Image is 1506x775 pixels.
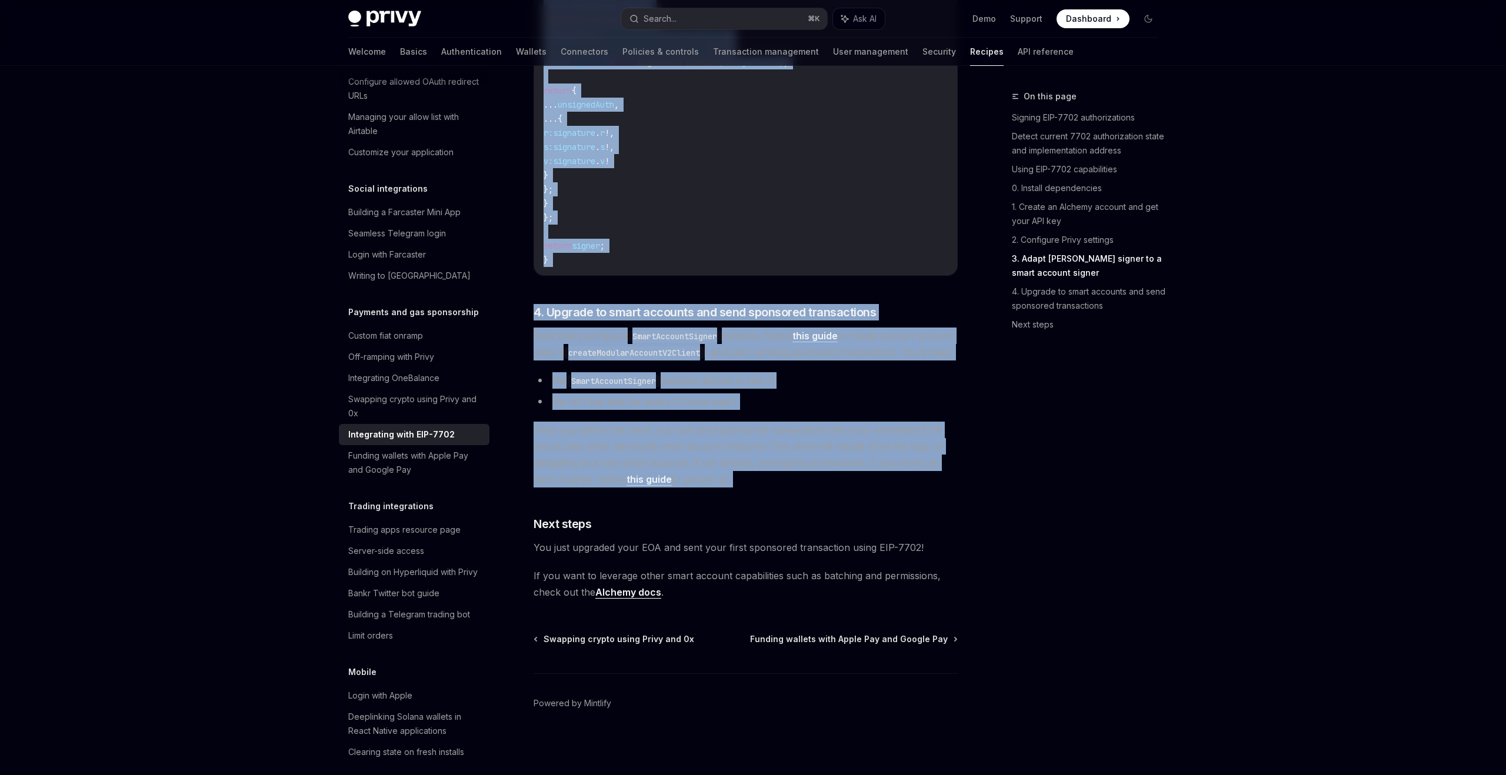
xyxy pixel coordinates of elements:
[718,57,722,68] span: (
[553,156,595,166] span: signature
[534,393,958,410] li: the API key and the policy ID from step 1
[544,212,553,223] span: };
[792,330,838,342] a: this guide
[567,375,661,387] code: SmartAccountSigner
[638,57,718,68] span: signAuthorization
[339,424,489,445] a: Integrating with EIP-7702
[595,586,661,599] a: Alchemy docs
[348,75,482,103] div: Configure allowed OAuth redirect URLs
[348,145,454,159] div: Customize your application
[544,99,558,110] span: ...
[348,248,426,262] div: Login with Farcaster
[1010,13,1042,25] a: Support
[621,8,827,29] button: Search...⌘K
[544,156,553,166] span: v:
[713,38,819,66] a: Transaction management
[544,142,553,152] span: s:
[600,240,605,251] span: ;
[339,142,489,163] a: Customize your application
[609,57,614,68] span: =
[348,427,455,442] div: Integrating with EIP-7702
[339,706,489,741] a: Deeplinking Solana wallets in React Native applications
[535,633,694,645] a: Swapping crypto using Privy and 0x
[339,244,489,265] a: Login with Farcaster
[561,38,608,66] a: Connectors
[339,519,489,540] a: Trading apps resource page
[348,305,479,319] h5: Payments and gas sponsorship
[348,544,424,558] div: Server-side access
[534,697,611,709] a: Powered by Mintlify
[339,265,489,286] a: Writing to [GEOGRAPHIC_DATA]
[339,445,489,480] a: Funding wallets with Apple Pay and Google Pay
[553,142,595,152] span: signature
[348,269,471,283] div: Writing to [GEOGRAPHIC_DATA]
[553,128,595,138] span: signature
[348,499,434,513] h5: Trading integrations
[614,99,619,110] span: ,
[972,13,996,25] a: Demo
[1012,179,1167,198] a: 0. Install dependencies
[600,142,605,152] span: s
[348,182,428,196] h5: Social integrations
[808,14,820,24] span: ⌘ K
[922,38,956,66] a: Security
[722,57,779,68] span: unsignedAuth
[644,12,677,26] div: Search...
[1012,282,1167,315] a: 4. Upgrade to smart accounts and send sponsored transactions
[348,38,386,66] a: Welcome
[339,346,489,368] a: Off-ramping with Privy
[627,473,672,486] a: this guide
[567,57,609,68] span: signature
[516,38,547,66] a: Wallets
[348,110,482,138] div: Managing your allow list with Airtable
[628,330,722,343] code: SmartAccountSigner
[544,170,548,181] span: }
[400,38,427,66] a: Basics
[1024,89,1077,103] span: On this page
[534,567,958,600] span: If you want to leverage other smart account capabilities such as batching and permissions, check ...
[339,741,489,763] a: Clearing state on fresh installs
[348,449,482,477] div: Funding wallets with Apple Pay and Google Pay
[1012,249,1167,282] a: 3. Adapt [PERSON_NAME] signer to a smart account signer
[339,389,489,424] a: Swapping crypto using Privy and 0x
[348,607,470,622] div: Building a Telegram trading bot
[609,142,614,152] span: ,
[339,625,489,646] a: Limit orders
[544,633,694,645] span: Swapping crypto using Privy and 0x
[1018,38,1074,66] a: API reference
[348,665,376,679] h5: Mobile
[833,8,885,29] button: Ask AI
[544,85,572,96] span: return
[339,604,489,625] a: Building a Telegram trading bot
[339,685,489,706] a: Login with Apple
[534,516,591,532] span: Next steps
[544,255,548,265] span: }
[1012,198,1167,231] a: 1. Create an Alchemy account and get your API key
[534,539,958,556] span: You just upgraded your EOA and sent your first sponsored transaction using EIP-7702!
[339,583,489,604] a: Bankr Twitter bot guide
[779,57,788,68] span: );
[622,38,699,66] a: Policies & controls
[595,142,600,152] span: .
[544,184,553,195] span: };
[1012,108,1167,127] a: Signing EIP-7702 authorizations
[348,226,446,240] div: Seamless Telegram login
[1057,9,1129,28] a: Dashboard
[348,205,461,219] div: Building a Farcaster Mini App
[572,85,577,96] span: {
[339,540,489,562] a: Server-side access
[558,99,614,110] span: unsignedAuth
[595,156,600,166] span: .
[1012,231,1167,249] a: 2. Configure Privy settings
[348,689,412,703] div: Login with Apple
[348,371,439,385] div: Integrating OneBalance
[1012,160,1167,179] a: Using EIP-7702 capabilities
[970,38,1004,66] a: Recipes
[348,523,461,537] div: Trading apps resource page
[1066,13,1111,25] span: Dashboard
[572,240,600,251] span: signer
[564,346,705,359] code: createModularAccountV2Client
[348,350,434,364] div: Off-ramping with Privy
[750,633,957,645] a: Funding wallets with Apple Pay and Google Pay
[833,38,908,66] a: User management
